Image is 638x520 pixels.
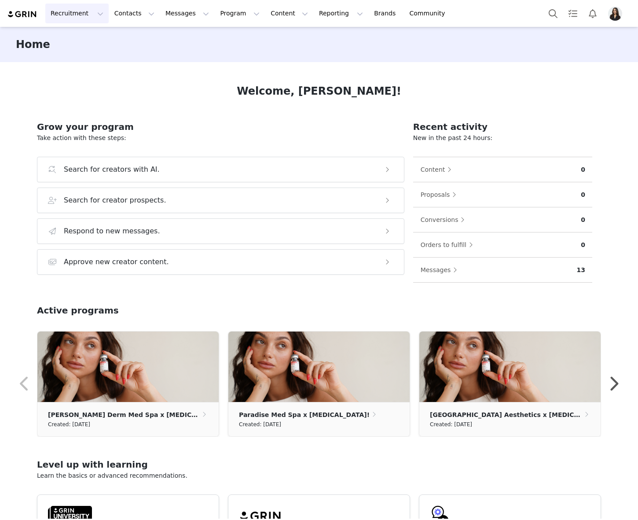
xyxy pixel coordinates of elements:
[430,420,472,429] small: Created: [DATE]
[16,37,50,52] h3: Home
[37,133,404,143] p: Take action with these steps:
[420,213,469,227] button: Conversions
[577,266,585,275] p: 13
[581,240,585,250] p: 0
[37,157,404,182] button: Search for creators with AI.
[420,238,477,252] button: Orders to fulfill
[543,4,563,23] button: Search
[413,133,592,143] p: New in the past 24 hours:
[109,4,160,23] button: Contacts
[603,7,631,21] button: Profile
[37,218,404,244] button: Respond to new messages.
[563,4,583,23] a: Tasks
[48,410,201,420] p: [PERSON_NAME] Derm Med Spa x [MEDICAL_DATA]!
[64,195,166,206] h3: Search for creator prospects.
[239,420,281,429] small: Created: [DATE]
[581,215,585,225] p: 0
[64,164,160,175] h3: Search for creators with AI.
[420,263,462,277] button: Messages
[7,10,38,18] img: grin logo
[37,249,404,275] button: Approve new creator content.
[314,4,368,23] button: Reporting
[239,410,370,420] p: Paradise Med Spa x [MEDICAL_DATA]!
[581,165,585,174] p: 0
[420,188,461,202] button: Proposals
[48,420,90,429] small: Created: [DATE]
[45,4,109,23] button: Recruitment
[228,332,410,402] img: 06369c4b-20a2-4c71-9834-61952876aa46.jpg
[608,7,622,21] img: 2e876c00-a6c7-44f4-aa3c-ca2c677ee5f8.jpg
[413,120,592,133] h2: Recent activity
[37,120,404,133] h2: Grow your program
[419,332,601,402] img: 06369c4b-20a2-4c71-9834-61952876aa46.jpg
[583,4,602,23] button: Notifications
[37,188,404,213] button: Search for creator prospects.
[265,4,313,23] button: Content
[430,410,583,420] p: [GEOGRAPHIC_DATA] Aesthetics x [MEDICAL_DATA]!
[64,226,160,236] h3: Respond to new messages.
[37,458,601,471] h2: Level up with learning
[37,332,219,402] img: 06369c4b-20a2-4c71-9834-61952876aa46.jpg
[37,471,601,480] p: Learn the basics or advanced recommendations.
[37,304,119,317] h2: Active programs
[64,257,169,267] h3: Approve new creator content.
[160,4,214,23] button: Messages
[237,83,401,99] h1: Welcome, [PERSON_NAME]!
[215,4,265,23] button: Program
[420,162,456,177] button: Content
[404,4,455,23] a: Community
[581,190,585,199] p: 0
[369,4,403,23] a: Brands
